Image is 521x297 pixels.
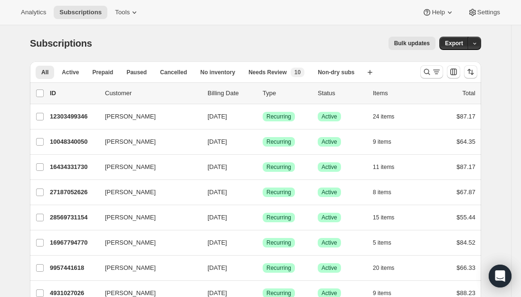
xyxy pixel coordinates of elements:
span: [DATE] [208,188,227,196]
button: [PERSON_NAME] [99,260,194,276]
div: IDCustomerBilling DateTypeStatusItemsTotal [50,89,475,98]
span: 10 [294,69,301,76]
span: Tools [115,9,130,16]
div: 10048340050[PERSON_NAME][DATE]SuccessRecurringSuccessActive9 items$64.35 [50,135,475,148]
div: Items [373,89,420,98]
span: [DATE] [208,163,227,170]
button: 9 items [373,135,402,148]
button: Create new view [362,66,378,79]
div: 9957441618[PERSON_NAME][DATE]SuccessRecurringSuccessActive20 items$66.33 [50,261,475,275]
span: $55.44 [456,214,475,221]
button: [PERSON_NAME] [99,159,194,175]
span: Non-dry subs [318,69,354,76]
p: 12303499346 [50,112,97,121]
span: Cancelled [160,69,187,76]
span: [DATE] [208,113,227,120]
button: Sort the results [464,65,477,79]
span: 9 items [373,289,391,297]
p: 28569731154 [50,213,97,222]
span: [PERSON_NAME] [105,112,156,121]
span: Active [322,163,337,171]
button: Tools [109,6,145,19]
button: Customize table column order and visibility [447,65,460,79]
span: [PERSON_NAME] [105,263,156,273]
span: [PERSON_NAME] [105,162,156,172]
button: 15 items [373,211,405,224]
button: 8 items [373,186,402,199]
p: Total [463,89,475,98]
span: Needs Review [248,69,287,76]
span: $64.35 [456,138,475,145]
div: 16434331730[PERSON_NAME][DATE]SuccessRecurringSuccessActive11 items$87.17 [50,160,475,174]
button: Analytics [15,6,52,19]
span: Active [62,69,79,76]
span: Active [322,289,337,297]
div: 16967794770[PERSON_NAME][DATE]SuccessRecurringSuccessActive5 items$84.52 [50,236,475,249]
p: Status [318,89,365,98]
button: [PERSON_NAME] [99,185,194,200]
div: 12303499346[PERSON_NAME][DATE]SuccessRecurringSuccessActive24 items$87.17 [50,110,475,123]
span: Active [322,239,337,247]
p: 9957441618 [50,263,97,273]
span: [DATE] [208,214,227,221]
span: Export [445,40,463,47]
div: Type [263,89,310,98]
span: [DATE] [208,239,227,246]
button: Search and filter results [420,65,443,79]
p: 10048340050 [50,137,97,147]
span: 24 items [373,113,394,120]
span: 9 items [373,138,391,146]
span: Recurring [266,264,291,272]
span: Active [322,188,337,196]
span: Recurring [266,113,291,120]
button: Bulk updates [388,37,436,50]
span: Active [322,264,337,272]
span: No inventory [200,69,235,76]
span: Active [322,138,337,146]
span: Active [322,113,337,120]
span: Settings [477,9,500,16]
button: Subscriptions [54,6,107,19]
span: [PERSON_NAME] [105,188,156,197]
div: 28569731154[PERSON_NAME][DATE]SuccessRecurringSuccessActive15 items$55.44 [50,211,475,224]
button: Export [439,37,469,50]
span: 11 items [373,163,394,171]
span: Analytics [21,9,46,16]
button: Settings [462,6,506,19]
button: 11 items [373,160,405,174]
span: Recurring [266,239,291,247]
span: Subscriptions [30,38,92,49]
div: 27187052626[PERSON_NAME][DATE]SuccessRecurringSuccessActive8 items$67.87 [50,186,475,199]
span: $84.52 [456,239,475,246]
span: [PERSON_NAME] [105,238,156,247]
span: Subscriptions [59,9,102,16]
span: Recurring [266,163,291,171]
span: 20 items [373,264,394,272]
button: [PERSON_NAME] [99,109,194,124]
button: Help [417,6,460,19]
p: ID [50,89,97,98]
span: $67.87 [456,188,475,196]
button: [PERSON_NAME] [99,235,194,250]
span: Help [432,9,445,16]
div: Open Intercom Messenger [489,265,512,287]
span: $66.33 [456,264,475,271]
p: Customer [105,89,200,98]
span: [DATE] [208,264,227,271]
button: 5 items [373,236,402,249]
span: $87.17 [456,113,475,120]
span: $87.17 [456,163,475,170]
span: 15 items [373,214,394,221]
span: 5 items [373,239,391,247]
button: [PERSON_NAME] [99,134,194,149]
span: $88.23 [456,289,475,297]
span: Prepaid [92,69,113,76]
span: 8 items [373,188,391,196]
span: [DATE] [208,138,227,145]
span: [DATE] [208,289,227,297]
button: 24 items [373,110,405,123]
span: All [41,69,48,76]
span: Recurring [266,289,291,297]
p: 16434331730 [50,162,97,172]
p: 27187052626 [50,188,97,197]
